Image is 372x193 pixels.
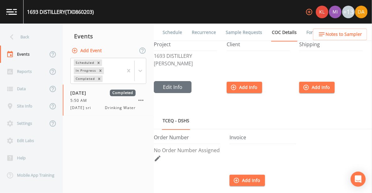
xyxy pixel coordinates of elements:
button: Add Info [229,175,265,186]
h5: Order Number [154,135,220,144]
h5: Project [154,41,217,51]
button: Add Event [70,45,104,57]
span: No Order Number Assigned [154,147,220,154]
h5: Client [227,41,290,51]
button: Add Info [299,82,335,93]
a: TCEQ - DSHS [162,112,190,130]
a: Sample Requests [225,24,263,41]
p: 1693 DISTILLERY [154,53,217,58]
img: a1ea4ff7c53760f38bef77ef7c6649bf [329,6,342,18]
span: 5:50 AM [70,98,91,103]
span: Drinking Water [105,105,136,111]
span: [DATE] [70,90,91,96]
p: [PERSON_NAME] [154,61,217,66]
a: [DATE]Completed5:50 AM[DATE] sriDrinking Water [63,85,154,116]
div: Open Intercom Messenger [351,172,366,187]
div: 1693 DISTILLERY (TX0860203) [27,8,94,16]
h5: Shipping [299,41,363,51]
div: Remove Scheduled [95,59,102,66]
img: logo [6,9,17,15]
a: Forms [305,24,320,41]
button: Add Info [227,82,262,93]
div: +13 [342,6,355,18]
div: In Progress [74,67,97,74]
img: a84961a0472e9debc750dd08a004988d [355,6,368,18]
div: Remove Completed [96,75,103,82]
div: Completed [74,75,96,82]
div: Events [63,28,154,44]
button: Notes to Sampler [313,29,367,40]
div: Miriaha Caddie [329,6,342,18]
span: Notes to Sampler [326,30,362,38]
div: Kler Teran [315,6,329,18]
h5: Invoice [229,135,296,144]
a: COC Details [271,24,298,41]
span: Completed [110,90,136,96]
img: 9c4450d90d3b8045b2e5fa62e4f92659 [316,6,328,18]
span: [DATE] sri [70,105,95,111]
div: Remove In Progress [97,67,104,74]
button: Edit Info [154,81,191,93]
a: Recurrence [191,24,217,41]
a: Schedule [162,24,183,41]
div: Scheduled [74,59,95,66]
